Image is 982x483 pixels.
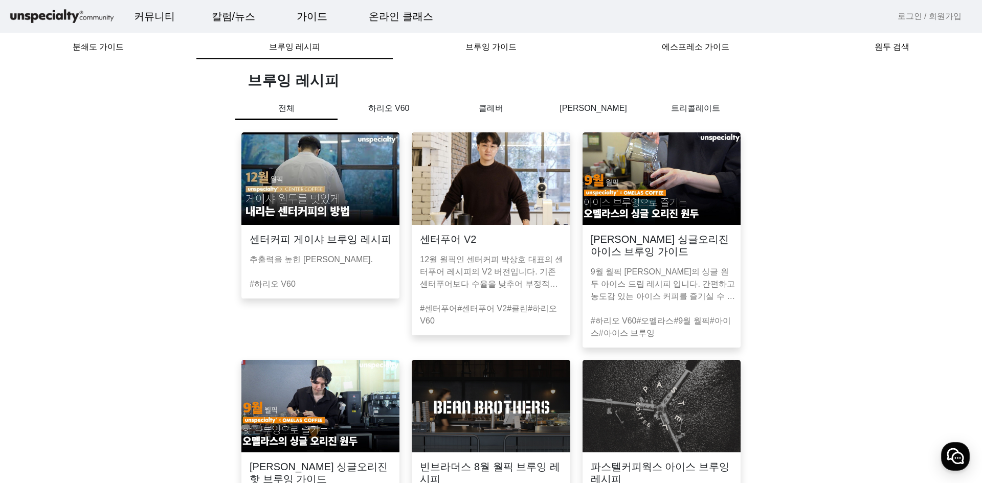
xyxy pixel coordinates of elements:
[288,3,336,30] a: 가이드
[420,254,566,290] p: 12월 월픽인 센터커피 박상호 대표의 센터푸어 레시피의 V2 버전입니다. 기존 센터푸어보다 수율을 낮추어 부정적인 맛이 억제되었습니다.
[3,324,68,350] a: 홈
[599,329,655,337] a: #아이스 브루잉
[250,254,395,266] p: 추출력을 높힌 [PERSON_NAME].
[420,304,457,313] a: #센터푸어
[235,132,406,348] a: 센터커피 게이샤 브루잉 레시피추출력을 높힌 [PERSON_NAME].#하리오 V60
[636,316,674,325] a: #오멜라스
[591,316,731,337] a: #아이스
[591,233,732,258] h3: [PERSON_NAME] 싱글오리진 아이스 브루잉 가이드
[662,43,729,51] span: 에스프레소 가이드
[235,102,338,120] p: 전체
[204,3,264,30] a: 칼럼/뉴스
[591,316,637,325] a: #하리오 V60
[674,316,709,325] a: #9월 월픽
[158,339,170,348] span: 설정
[420,233,476,245] h3: 센터푸어 V2
[406,132,576,348] a: 센터푸어 V212월 월픽인 센터커피 박상호 대표의 센터푸어 레시피의 V2 버전입니다. 기존 센터푸어보다 수율을 낮추어 부정적인 맛이 억제되었습니다.#센터푸어#센터푸어 V2#클...
[440,102,542,114] p: 클레버
[250,233,391,245] h3: 센터커피 게이샤 브루잉 레시피
[73,43,124,51] span: 분쇄도 가이드
[248,72,747,90] h1: 브루잉 레시피
[32,339,38,348] span: 홈
[420,304,557,325] a: #하리오 V60
[507,304,528,313] a: #클린
[68,324,132,350] a: 대화
[132,324,196,350] a: 설정
[542,102,644,114] p: [PERSON_NAME]
[126,3,183,30] a: 커뮤니티
[338,102,440,114] p: 하리오 V60
[591,266,736,303] p: 9월 월픽 [PERSON_NAME]의 싱글 원두 아이스 드립 레시피 입니다. 간편하고 농도감 있는 아이스 커피를 즐기실 수 있습니다.
[875,43,909,51] span: 원두 검색
[644,102,747,114] p: 트리콜레이트
[576,132,747,348] a: [PERSON_NAME] 싱글오리진 아이스 브루잉 가이드9월 월픽 [PERSON_NAME]의 싱글 원두 아이스 드립 레시피 입니다. 간편하고 농도감 있는 아이스 커피를 즐기실...
[269,43,320,51] span: 브루잉 레시피
[250,280,296,288] a: #하리오 V60
[465,43,517,51] span: 브루잉 가이드
[361,3,441,30] a: 온라인 클래스
[8,8,116,26] img: logo
[94,340,106,348] span: 대화
[457,304,507,313] a: #센터푸어 V2
[898,10,962,22] a: 로그인 / 회원가입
